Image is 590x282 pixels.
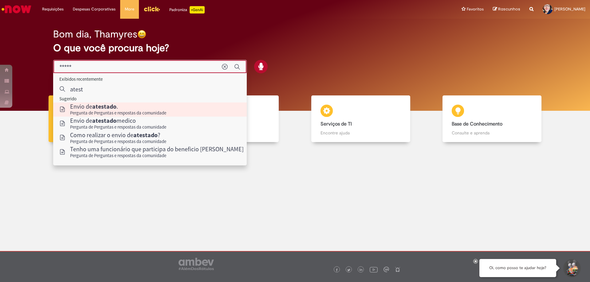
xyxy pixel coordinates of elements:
[321,121,352,127] b: Serviços de TI
[554,6,585,12] span: [PERSON_NAME]
[427,95,558,142] a: Base de Conhecimento Consulte e aprenda
[190,6,205,14] p: +GenAi
[125,6,134,12] span: More
[179,258,214,270] img: logo_footer_ambev_rotulo_gray.png
[1,3,32,15] img: ServiceNow
[169,6,205,14] div: Padroniza
[73,6,116,12] span: Despesas Corporativas
[295,95,427,142] a: Serviços de TI Encontre ajuda
[137,30,146,39] img: happy-face.png
[395,267,400,272] img: logo_footer_naosei.png
[452,121,502,127] b: Base de Conhecimento
[53,29,137,40] h2: Bom dia, Thamyres
[347,268,350,272] img: logo_footer_twitter.png
[370,265,378,273] img: logo_footer_youtube.png
[360,268,363,272] img: logo_footer_linkedin.png
[562,259,581,277] button: Iniciar Conversa de Suporte
[383,267,389,272] img: logo_footer_workplace.png
[53,43,537,53] h2: O que você procura hoje?
[493,6,520,12] a: Rascunhos
[498,6,520,12] span: Rascunhos
[452,130,532,136] p: Consulte e aprenda
[42,6,64,12] span: Requisições
[321,130,401,136] p: Encontre ajuda
[479,259,556,277] div: Oi, como posso te ajudar hoje?
[32,95,164,142] a: Tirar dúvidas Tirar dúvidas com Lupi Assist e Gen Ai
[335,268,338,272] img: logo_footer_facebook.png
[467,6,484,12] span: Favoritos
[144,4,160,14] img: click_logo_yellow_360x200.png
